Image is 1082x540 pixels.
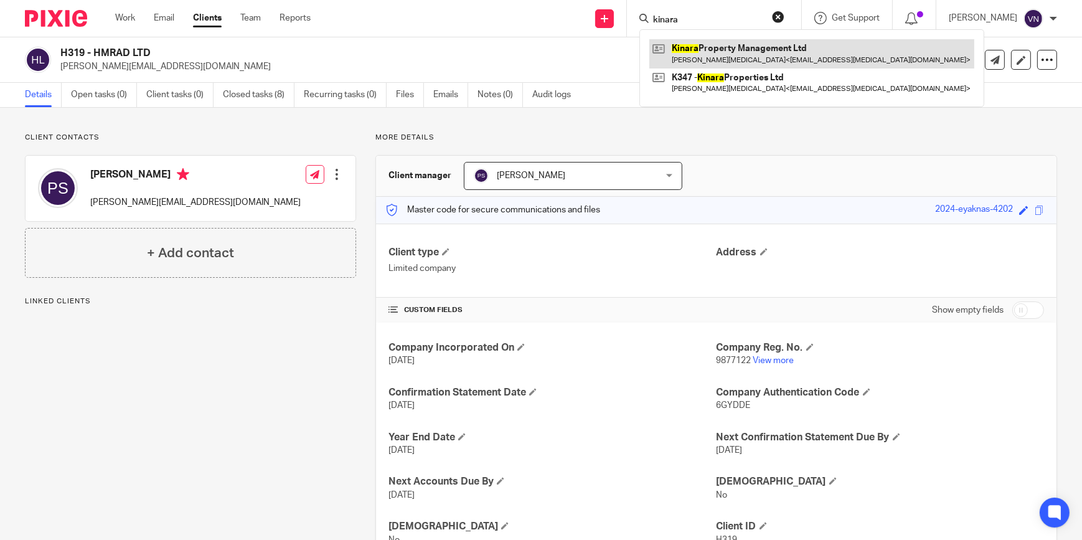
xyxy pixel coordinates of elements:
[388,246,716,259] h4: Client type
[25,10,87,27] img: Pixie
[717,341,1044,354] h4: Company Reg. No.
[304,83,387,107] a: Recurring tasks (0)
[71,83,137,107] a: Open tasks (0)
[25,47,51,73] img: svg%3E
[223,83,294,107] a: Closed tasks (8)
[396,83,424,107] a: Files
[717,246,1044,259] h4: Address
[717,446,743,455] span: [DATE]
[90,196,301,209] p: [PERSON_NAME][EMAIL_ADDRESS][DOMAIN_NAME]
[497,171,565,180] span: [PERSON_NAME]
[652,15,764,26] input: Search
[60,47,722,60] h2: H319 - HMRAD LTD
[477,83,523,107] a: Notes (0)
[532,83,580,107] a: Audit logs
[177,168,189,181] i: Primary
[154,12,174,24] a: Email
[1023,9,1043,29] img: svg%3E
[474,168,489,183] img: svg%3E
[388,341,716,354] h4: Company Incorporated On
[949,12,1017,24] p: [PERSON_NAME]
[25,296,356,306] p: Linked clients
[240,12,261,24] a: Team
[388,401,415,410] span: [DATE]
[193,12,222,24] a: Clients
[717,520,1044,533] h4: Client ID
[146,83,214,107] a: Client tasks (0)
[717,356,751,365] span: 9877122
[147,244,234,263] h4: + Add contact
[717,401,751,410] span: 6GYDDE
[388,262,716,275] p: Limited company
[935,203,1013,217] div: 2024-eyaknas-4202
[388,431,716,444] h4: Year End Date
[932,304,1004,316] label: Show empty fields
[717,386,1044,399] h4: Company Authentication Code
[280,12,311,24] a: Reports
[385,204,600,216] p: Master code for secure communications and files
[772,11,784,23] button: Clear
[433,83,468,107] a: Emails
[388,520,716,533] h4: [DEMOGRAPHIC_DATA]
[25,133,356,143] p: Client contacts
[38,168,78,208] img: svg%3E
[753,356,794,365] a: View more
[388,356,415,365] span: [DATE]
[115,12,135,24] a: Work
[25,83,62,107] a: Details
[375,133,1057,143] p: More details
[388,169,451,182] h3: Client manager
[832,14,880,22] span: Get Support
[388,446,415,455] span: [DATE]
[717,431,1044,444] h4: Next Confirmation Statement Due By
[717,491,728,500] span: No
[388,305,716,315] h4: CUSTOM FIELDS
[60,60,888,73] p: [PERSON_NAME][EMAIL_ADDRESS][DOMAIN_NAME]
[388,386,716,399] h4: Confirmation Statement Date
[90,168,301,184] h4: [PERSON_NAME]
[717,475,1044,488] h4: [DEMOGRAPHIC_DATA]
[388,475,716,488] h4: Next Accounts Due By
[388,491,415,500] span: [DATE]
